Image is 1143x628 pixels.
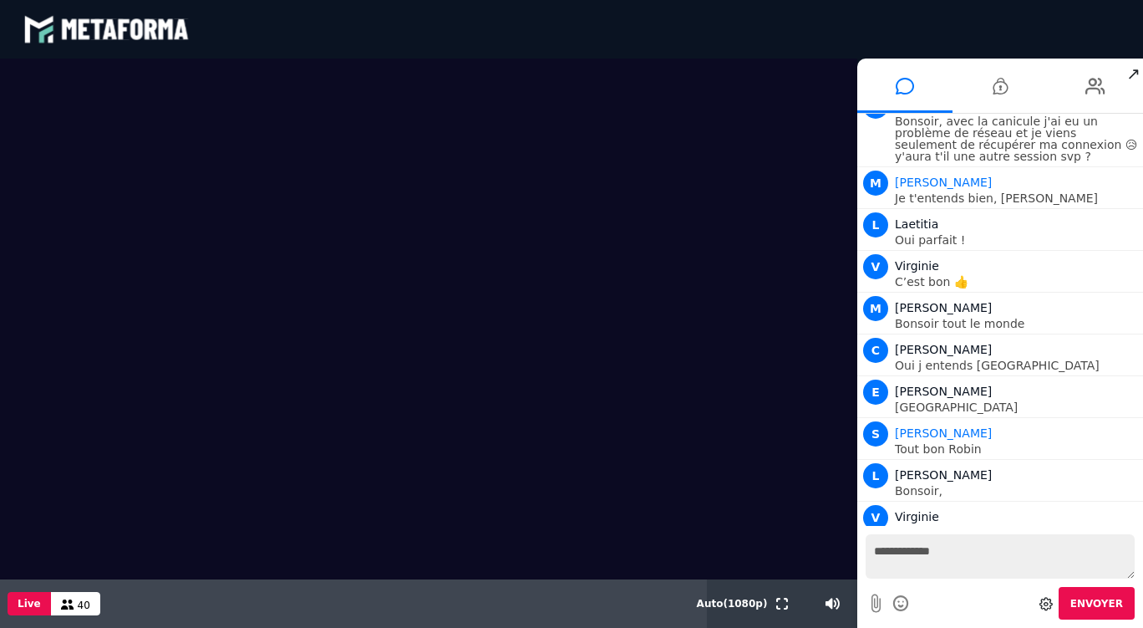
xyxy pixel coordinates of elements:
[895,115,1139,162] p: Bonsoir, avec la canicule j'ai eu un problème de réseau et je viens seulement de récupérer ma con...
[895,343,992,356] span: [PERSON_NAME]
[78,600,90,611] span: 40
[895,485,1139,497] p: Bonsoir,
[895,385,992,398] span: [PERSON_NAME]
[863,212,888,237] span: L
[1059,587,1135,620] button: Envoyer
[863,254,888,279] span: V
[895,176,992,189] span: Animateur
[895,192,1139,204] p: Je t'entends bien, [PERSON_NAME]
[1070,598,1123,610] span: Envoyer
[863,296,888,321] span: M
[1124,59,1143,89] span: ↗
[895,301,992,314] span: [PERSON_NAME]
[895,234,1139,246] p: Oui parfait !
[863,380,888,405] span: E
[863,171,888,196] span: M
[895,217,938,231] span: Laetitia
[895,360,1139,371] p: Oui j entends [GEOGRAPHIC_DATA]
[697,598,768,610] span: Auto ( 1080 p)
[863,505,888,530] span: V
[895,276,1139,288] p: C’est bon 👍
[895,468,992,482] span: [PERSON_NAME]
[895,426,992,440] span: Animateur
[895,443,1139,455] p: Tout bon Robin
[863,338,888,363] span: C
[895,401,1139,413] p: [GEOGRAPHIC_DATA]
[895,318,1139,329] p: Bonsoir tout le monde
[863,463,888,488] span: L
[693,579,771,628] button: Auto(1080p)
[8,592,51,615] button: Live
[895,510,939,523] span: Virginie
[863,421,888,447] span: S
[895,259,939,273] span: Virginie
